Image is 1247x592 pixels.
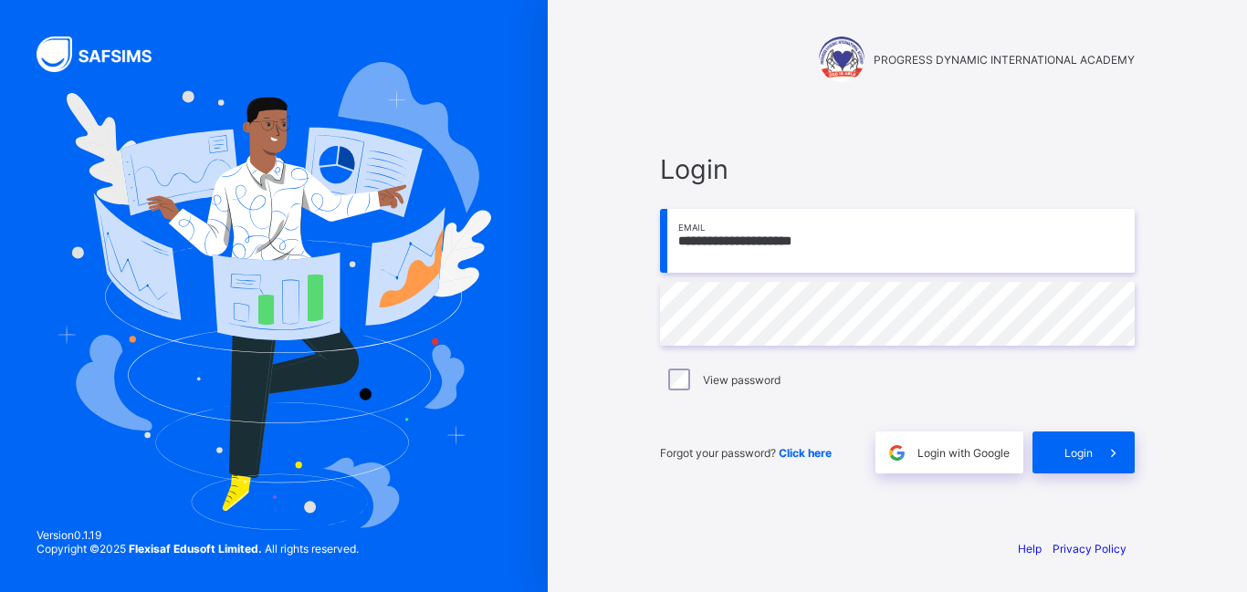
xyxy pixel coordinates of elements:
span: Copyright © 2025 All rights reserved. [37,542,359,556]
span: Version 0.1.19 [37,528,359,542]
span: PROGRESS DYNAMIC INTERNATIONAL ACADEMY [874,53,1135,67]
img: Hero Image [57,62,491,529]
strong: Flexisaf Edusoft Limited. [129,542,262,556]
span: Forgot your password? [660,446,832,460]
span: Login [660,153,1135,185]
a: Help [1018,542,1042,556]
img: google.396cfc9801f0270233282035f929180a.svg [886,442,907,463]
img: SAFSIMS Logo [37,36,173,72]
a: Click here [779,446,832,460]
label: View password [703,373,781,387]
a: Privacy Policy [1053,542,1126,556]
span: Login [1064,446,1093,460]
span: Login with Google [917,446,1010,460]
